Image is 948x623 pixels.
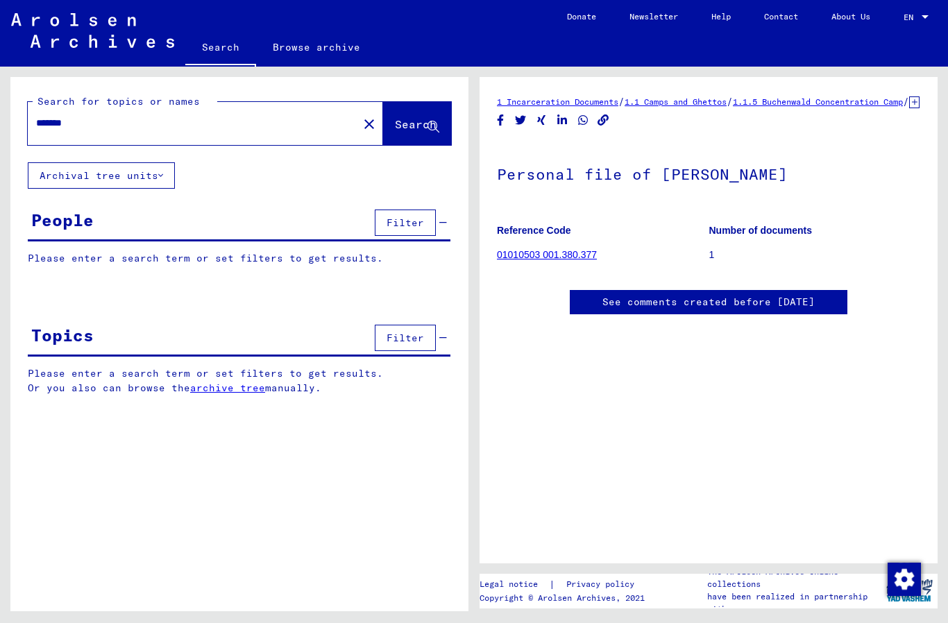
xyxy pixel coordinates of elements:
[727,95,733,108] span: /
[355,110,383,137] button: Clear
[28,366,451,395] p: Please enter a search term or set filters to get results. Or you also can browse the manually.
[395,117,437,131] span: Search
[514,112,528,129] button: Share on Twitter
[387,216,424,229] span: Filter
[480,592,651,604] p: Copyright © Arolsen Archives, 2021
[625,96,727,107] a: 1.1 Camps and Ghettos
[576,112,591,129] button: Share on WhatsApp
[707,590,881,615] p: have been realized in partnership with
[888,563,921,596] img: Change consent
[883,573,936,608] img: yv_logo.png
[596,112,611,129] button: Copy link
[31,207,94,232] div: People
[37,95,200,108] mat-label: Search for topics or names
[733,96,903,107] a: 1.1.5 Buchenwald Concentration Camp
[497,249,597,260] a: 01010503 001.380.377
[602,295,815,309] a: See comments created before [DATE]
[493,112,508,129] button: Share on Facebook
[256,31,377,64] a: Browse archive
[497,225,571,236] b: Reference Code
[707,565,881,590] p: The Arolsen Archives online collections
[31,323,94,348] div: Topics
[11,13,174,48] img: Arolsen_neg.svg
[28,251,450,266] p: Please enter a search term or set filters to get results.
[497,142,920,203] h1: Personal file of [PERSON_NAME]
[190,382,265,394] a: archive tree
[185,31,256,67] a: Search
[534,112,549,129] button: Share on Xing
[480,577,549,592] a: Legal notice
[903,95,909,108] span: /
[375,325,436,351] button: Filter
[361,116,378,133] mat-icon: close
[387,332,424,344] span: Filter
[709,225,813,236] b: Number of documents
[555,112,570,129] button: Share on LinkedIn
[709,248,921,262] p: 1
[497,96,618,107] a: 1 Incarceration Documents
[28,162,175,189] button: Archival tree units
[480,577,651,592] div: |
[618,95,625,108] span: /
[383,102,451,145] button: Search
[904,12,919,22] span: EN
[555,577,651,592] a: Privacy policy
[375,210,436,236] button: Filter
